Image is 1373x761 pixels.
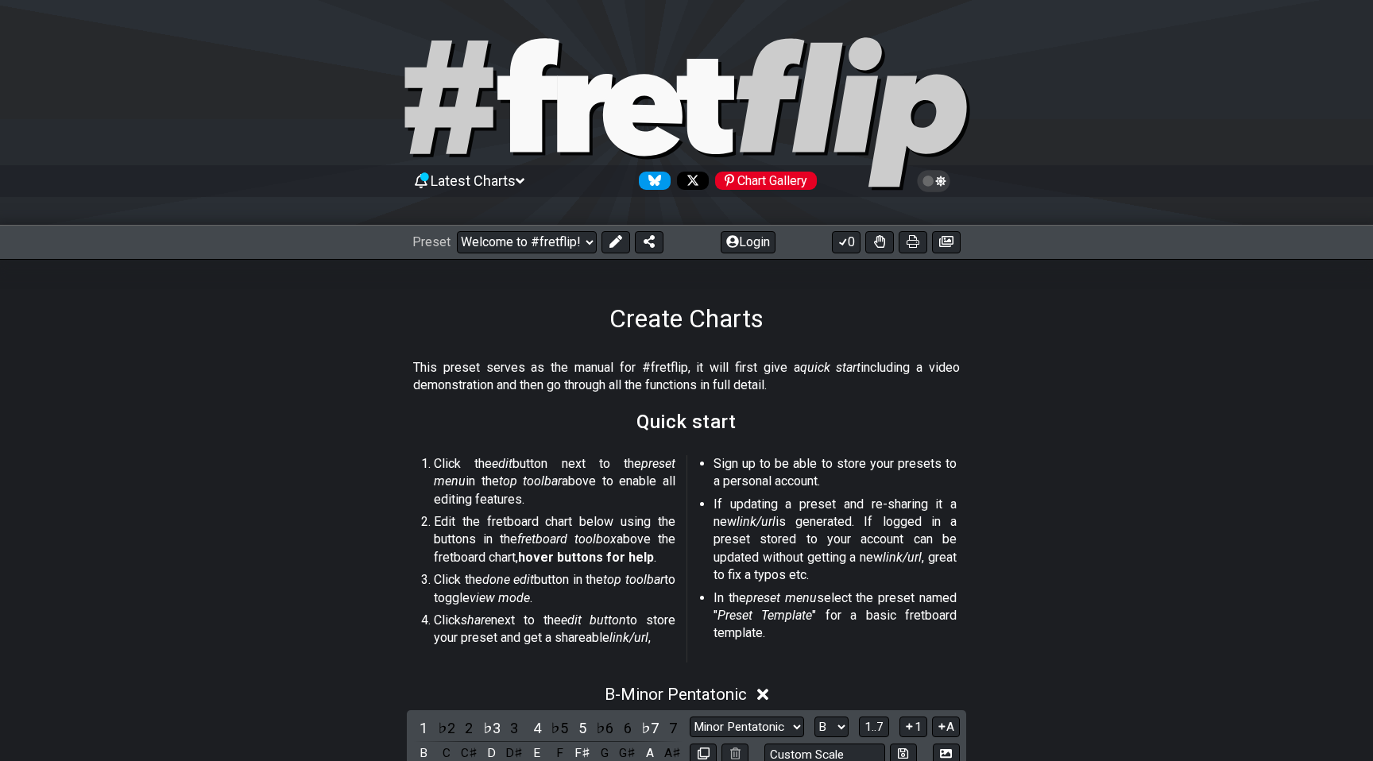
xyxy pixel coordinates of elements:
[737,514,775,529] em: link/url
[717,608,812,623] em: Preset Template
[714,496,957,585] p: If updating a preset and re-sharing it a new is generated. If logged in a preset stored to your a...
[632,172,671,190] a: Follow #fretflip at Bluesky
[814,717,849,738] select: Tonic/Root
[671,172,709,190] a: Follow #fretflip at X
[434,612,675,647] p: Click next to the to store your preset and get a shareable ,
[461,612,491,628] em: share
[925,174,943,188] span: Toggle light / dark theme
[746,590,817,605] em: preset menu
[721,231,775,253] button: Login
[864,720,884,734] span: 1..7
[561,612,627,628] em: edit button
[434,513,675,566] p: Edit the fretboard chart below using the buttons in the above the fretboard chart, .
[690,717,804,738] select: Scale
[436,717,457,739] div: toggle scale degree
[617,717,638,739] div: toggle scale degree
[572,717,593,739] div: toggle scale degree
[832,231,861,253] button: 0
[518,550,654,565] strong: hover buttons for help
[431,172,516,189] span: Latest Charts
[499,473,563,489] em: top toolbar
[899,717,926,738] button: 1
[470,590,530,605] em: view mode
[709,172,817,190] a: #fretflip at Pinterest
[859,717,889,738] button: 1..7
[663,717,683,739] div: toggle scale degree
[714,589,957,643] p: In the select the preset named " " for a basic fretboard template.
[549,717,570,739] div: toggle scale degree
[412,234,451,249] span: Preset
[434,571,675,607] p: Click the button in the to toggle .
[413,717,434,739] div: toggle scale degree
[609,303,764,334] h1: Create Charts
[609,630,648,645] em: link/url
[594,717,615,739] div: toggle scale degree
[714,455,957,491] p: Sign up to be able to store your presets to a personal account.
[865,231,894,253] button: Toggle Dexterity for all fretkits
[482,572,535,587] em: done edit
[504,717,524,739] div: toggle scale degree
[800,360,861,375] em: quick start
[932,231,961,253] button: Create image
[899,231,927,253] button: Print
[492,456,512,471] em: edit
[605,685,747,704] span: B - Minor Pentatonic
[635,231,663,253] button: Share Preset
[883,550,922,565] em: link/url
[457,231,597,253] select: Preset
[636,413,737,431] h2: Quick start
[458,717,479,739] div: toggle scale degree
[601,231,630,253] button: Edit Preset
[715,172,817,190] div: Chart Gallery
[413,359,960,395] p: This preset serves as the manual for #fretflip, it will first give a including a video demonstrat...
[482,717,502,739] div: toggle scale degree
[434,455,675,508] p: Click the button next to the in the above to enable all editing features.
[603,572,664,587] em: top toolbar
[640,717,660,739] div: toggle scale degree
[932,717,960,738] button: A
[517,531,617,547] em: fretboard toolbox
[527,717,547,739] div: toggle scale degree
